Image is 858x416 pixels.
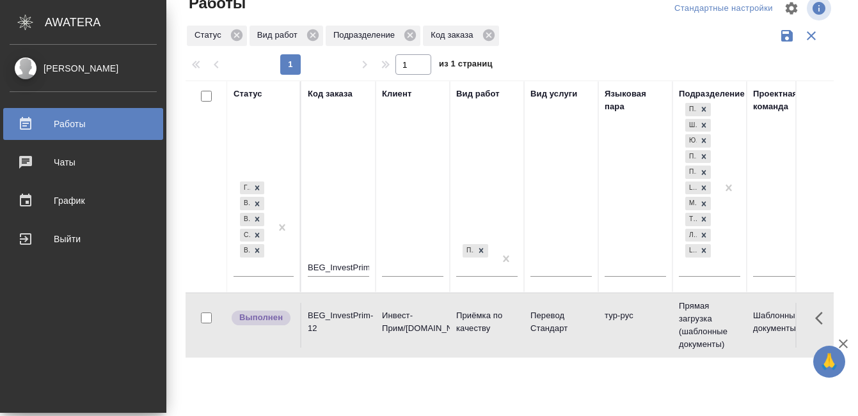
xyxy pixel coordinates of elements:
div: Прямая загрузка (шаблонные документы) [685,103,697,116]
div: LocQA [685,244,697,258]
div: В ожидании [240,213,250,226]
div: Прямая загрузка (шаблонные документы), Шаблонные документы, Юридический, Проектный офис, Проектна... [684,164,712,180]
td: Прямая загрузка (шаблонные документы) [672,293,747,357]
div: Сдан [240,229,250,242]
button: Сохранить фильтры [775,24,799,48]
div: BEG_InvestPrim-12 [308,309,369,335]
div: Приёмка по качеству [461,243,489,259]
div: Проектный офис [685,150,697,164]
p: Код заказа [431,29,477,42]
div: Вид работ [250,26,323,46]
div: [PERSON_NAME] [10,61,157,75]
div: Вид работ [456,88,500,100]
div: Прямая загрузка (шаблонные документы), Шаблонные документы, Юридический, Проектный офис, Проектна... [684,227,712,243]
div: Прямая загрузка (шаблонные документы), Шаблонные документы, Юридический, Проектный офис, Проектна... [684,180,712,196]
button: Здесь прячутся важные кнопки [807,303,838,334]
a: Работы [3,108,163,140]
div: Прямая загрузка (шаблонные документы), Шаблонные документы, Юридический, Проектный офис, Проектна... [684,196,712,212]
p: Подразделение [333,29,399,42]
div: Статус [187,26,247,46]
div: Готов к работе [240,181,250,195]
div: Работы [10,114,157,134]
div: Прямая загрузка (шаблонные документы), Шаблонные документы, Юридический, Проектный офис, Проектна... [684,102,712,118]
a: Чаты [3,146,163,178]
p: Приёмка по качеству [456,309,518,335]
div: Локализация [685,229,697,242]
div: Прямая загрузка (шаблонные документы), Шаблонные документы, Юридический, Проектный офис, Проектна... [684,212,712,227]
div: Чаты [10,153,157,172]
div: Подразделение [326,26,420,46]
div: В работе [240,197,250,210]
div: Код заказа [423,26,498,46]
div: Юридический [685,134,697,148]
div: Выйти [10,229,157,249]
div: Подразделение [679,88,745,100]
p: Выполнен [239,311,283,324]
div: Готов к работе, В работе, В ожидании, Сдан, Выполнен [239,243,266,259]
div: Готов к работе, В работе, В ожидании, Сдан, Выполнен [239,227,266,243]
div: Проектная команда [753,88,814,113]
div: Проектная группа [685,166,697,179]
div: Клиент [382,88,411,100]
button: Сбросить фильтры [799,24,823,48]
div: Прямая загрузка (шаблонные документы), Шаблонные документы, Юридический, Проектный офис, Проектна... [684,149,712,165]
div: Исполнитель завершил работу [230,309,294,327]
div: Шаблонные документы [685,119,697,132]
div: Готов к работе, В работе, В ожидании, Сдан, Выполнен [239,196,266,212]
td: Шаблонные документы [747,303,821,348]
td: тур-рус [598,303,672,348]
span: 🙏 [818,348,840,375]
div: Медицинский [685,197,697,210]
div: Прямая загрузка (шаблонные документы), Шаблонные документы, Юридический, Проектный офис, Проектна... [684,118,712,134]
div: Приёмка по качеству [463,244,474,258]
div: Готов к работе, В работе, В ожидании, Сдан, Выполнен [239,180,266,196]
div: Код заказа [308,88,353,100]
div: Статус [234,88,262,100]
div: График [10,191,157,210]
a: График [3,185,163,217]
div: Языковая пара [605,88,666,113]
div: Выполнен [240,244,250,258]
div: Технический [685,213,697,226]
div: AWATERA [45,10,166,35]
div: Прямая загрузка (шаблонные документы), Шаблонные документы, Юридический, Проектный офис, Проектна... [684,243,712,259]
div: Готов к работе, В работе, В ожидании, Сдан, Выполнен [239,212,266,227]
a: Выйти [3,223,163,255]
p: Инвест-Прим/[DOMAIN_NAME] [382,309,443,335]
p: Перевод Стандарт [530,309,592,335]
button: 🙏 [813,346,845,378]
p: Статус [195,29,226,42]
div: Прямая загрузка (шаблонные документы), Шаблонные документы, Юридический, Проектный офис, Проектна... [684,133,712,149]
span: из 1 страниц [439,56,493,75]
div: LegalQA [685,181,697,195]
div: Вид услуги [530,88,578,100]
p: Вид работ [257,29,302,42]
